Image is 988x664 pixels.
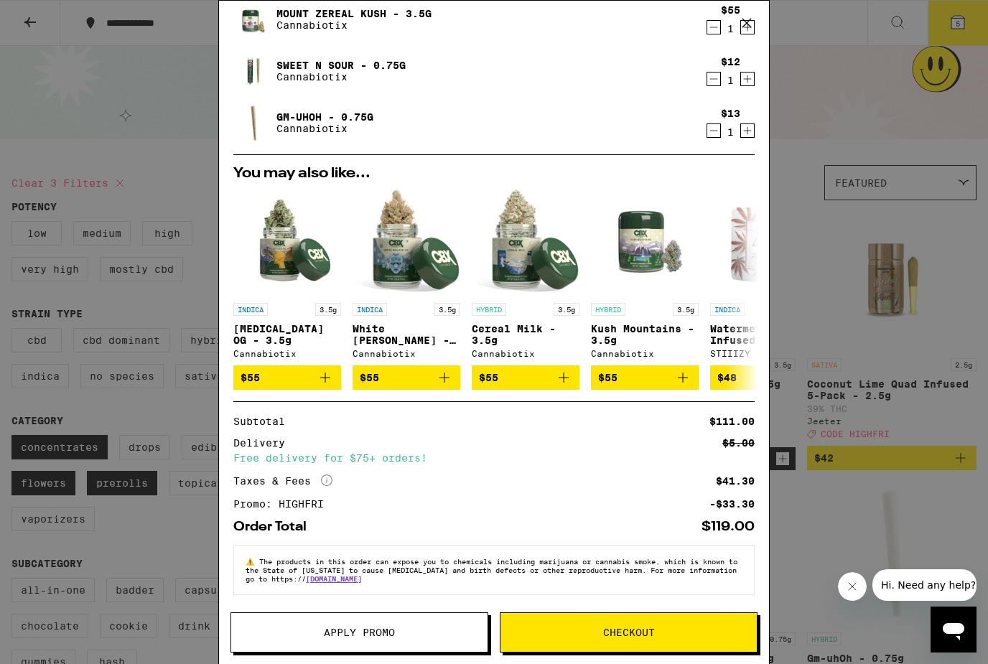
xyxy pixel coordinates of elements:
[722,438,755,448] div: $5.00
[554,303,579,316] p: 3.5g
[353,365,460,390] button: Add to bag
[710,349,818,358] div: STIIIZY
[233,303,268,316] p: INDICA
[315,303,341,316] p: 3.5g
[716,476,755,486] div: $41.30
[603,627,655,637] span: Checkout
[740,72,755,86] button: Increment
[276,111,373,123] a: Gm-uhOh - 0.75g
[472,349,579,358] div: Cannabiotix
[872,569,977,601] iframe: Message from company
[472,188,579,365] a: Open page for Cereal Milk - 3.5g from Cannabiotix
[591,303,625,316] p: HYBRID
[276,19,432,31] p: Cannabiotix
[472,188,579,296] img: Cannabiotix - Cereal Milk - 3.5g
[721,126,740,138] div: 1
[276,71,406,83] p: Cannabiotix
[276,8,432,19] a: Mount Zereal Kush - 3.5g
[233,520,317,533] div: Order Total
[472,303,506,316] p: HYBRID
[721,56,740,67] div: $12
[591,365,699,390] button: Add to bag
[707,20,721,34] button: Decrement
[838,572,867,601] iframe: Close message
[360,372,379,383] span: $55
[233,167,755,181] h2: You may also like...
[591,188,699,296] img: Cannabiotix - Kush Mountains - 3.5g
[710,323,818,346] p: Watermelon Z Infused - 7g
[306,574,362,583] a: [DOMAIN_NAME]
[710,303,745,316] p: INDICA
[500,612,758,653] button: Checkout
[324,627,395,637] span: Apply Promo
[709,499,755,509] div: -$33.30
[710,188,818,296] img: STIIIZY - Watermelon Z Infused - 7g
[702,520,755,533] div: $119.00
[233,103,274,143] img: Gm-uhOh - 0.75g
[721,75,740,86] div: 1
[233,349,341,358] div: Cannabiotix
[353,188,460,365] a: Open page for White Walker OG - 3.5g from Cannabiotix
[709,416,755,426] div: $111.00
[472,323,579,346] p: Cereal Milk - 3.5g
[233,416,295,426] div: Subtotal
[591,349,699,358] div: Cannabiotix
[721,108,740,119] div: $13
[710,188,818,365] a: Open page for Watermelon Z Infused - 7g from STIIIZY
[276,123,373,134] p: Cannabiotix
[246,557,737,583] span: The products in this order can expose you to chemicals including marijuana or cannabis smoke, whi...
[353,303,387,316] p: INDICA
[233,499,334,509] div: Promo: HIGHFRI
[233,188,341,365] a: Open page for Jet Lag OG - 3.5g from Cannabiotix
[233,453,755,463] div: Free delivery for $75+ orders!
[230,612,488,653] button: Apply Promo
[707,72,721,86] button: Decrement
[353,323,460,346] p: White [PERSON_NAME] - 3.5g
[931,607,977,653] iframe: Button to launch messaging window
[721,4,740,16] div: $55
[233,438,295,448] div: Delivery
[233,51,274,91] img: Sweet N Sour - 0.75g
[472,365,579,390] button: Add to bag
[233,474,332,487] div: Taxes & Fees
[276,60,406,71] a: Sweet N Sour - 0.75g
[591,323,699,346] p: Kush Mountains - 3.5g
[707,123,721,138] button: Decrement
[598,372,617,383] span: $55
[710,365,818,390] button: Add to bag
[233,365,341,390] button: Add to bag
[241,372,260,383] span: $55
[721,23,740,34] div: 1
[434,303,460,316] p: 3.5g
[353,188,460,296] img: Cannabiotix - White Walker OG - 3.5g
[740,123,755,138] button: Increment
[353,349,460,358] div: Cannabiotix
[233,188,341,296] img: Cannabiotix - Jet Lag OG - 3.5g
[479,372,498,383] span: $55
[233,323,341,346] p: [MEDICAL_DATA] OG - 3.5g
[591,188,699,365] a: Open page for Kush Mountains - 3.5g from Cannabiotix
[673,303,699,316] p: 3.5g
[717,372,737,383] span: $48
[246,557,259,566] span: ⚠️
